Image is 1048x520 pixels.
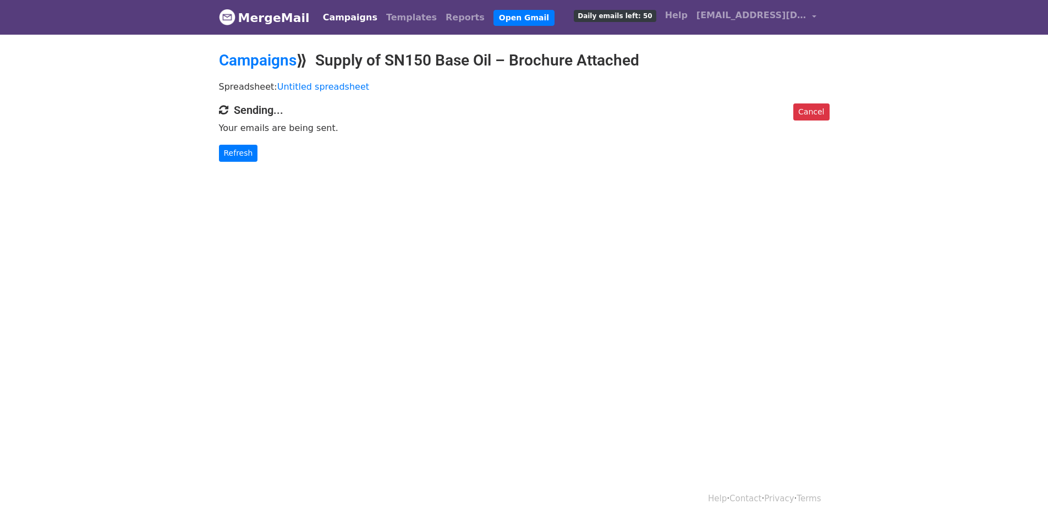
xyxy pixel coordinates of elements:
a: Reports [441,7,489,29]
a: Open Gmail [493,10,555,26]
span: Daily emails left: 50 [574,10,656,22]
a: MergeMail [219,6,310,29]
a: Help [661,4,692,26]
a: Campaigns [219,51,297,69]
h2: ⟫ Supply of SN150 Base Oil – Brochure Attached [219,51,830,70]
a: Untitled spreadsheet [277,81,369,92]
img: MergeMail logo [219,9,235,25]
a: [EMAIL_ADDRESS][DOMAIN_NAME] [692,4,821,30]
p: Spreadsheet: [219,81,830,92]
a: Refresh [219,145,258,162]
span: [EMAIL_ADDRESS][DOMAIN_NAME] [696,9,806,22]
a: Privacy [764,494,794,503]
a: Help [708,494,727,503]
a: Cancel [793,103,829,121]
p: Your emails are being sent. [219,122,830,134]
h4: Sending... [219,103,830,117]
a: Campaigns [319,7,382,29]
a: Contact [729,494,761,503]
a: Templates [382,7,441,29]
a: Daily emails left: 50 [569,4,660,26]
a: Terms [797,494,821,503]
